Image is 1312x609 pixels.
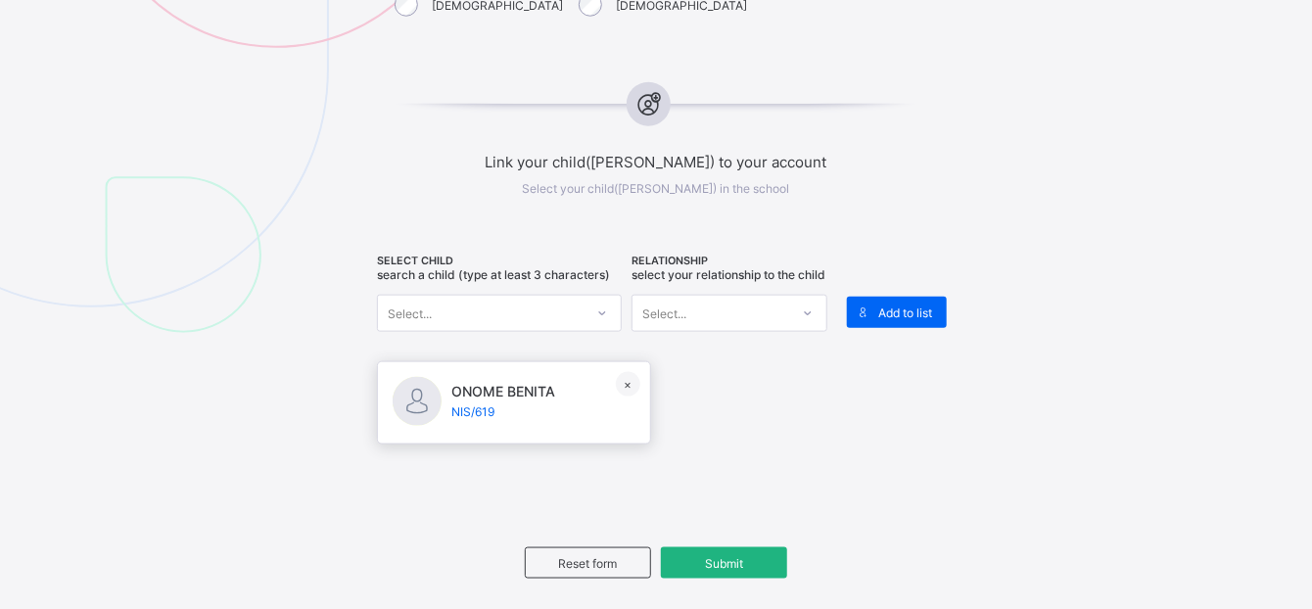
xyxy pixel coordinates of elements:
span: ONOME BENITA [451,383,555,399]
span: Select your child([PERSON_NAME]) in the school [523,181,790,196]
span: Submit [676,556,773,571]
div: Select... [388,295,432,332]
span: SELECT CHILD [377,255,622,267]
span: RELATIONSHIP [632,255,827,267]
div: Select... [642,295,686,332]
span: Select your relationship to the child [632,267,825,282]
span: Add to list [878,305,932,320]
span: Reset form [540,556,635,571]
span: Search a child (type at least 3 characters) [377,267,610,282]
span: Link your child([PERSON_NAME]) to your account [328,153,984,171]
span: NIS/619 [451,404,555,419]
div: × [616,372,640,397]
